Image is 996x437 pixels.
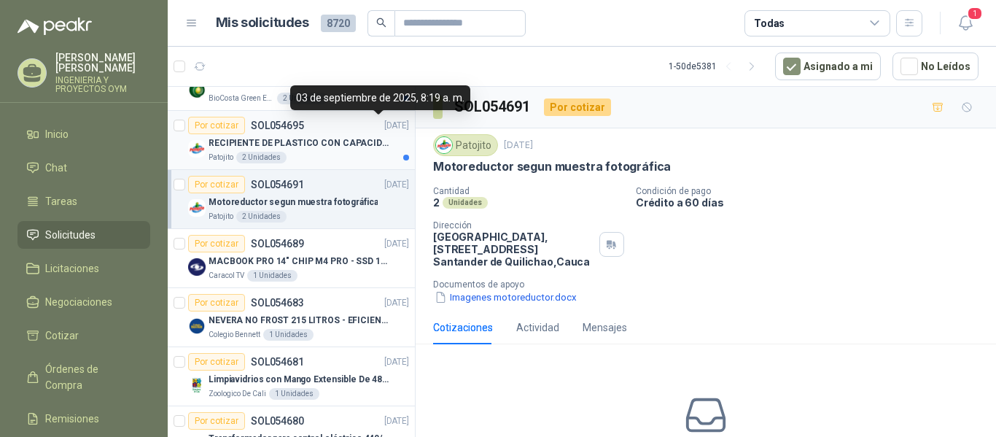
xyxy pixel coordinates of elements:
[384,355,409,369] p: [DATE]
[251,120,304,131] p: SOL054695
[277,93,327,104] div: 2 Unidades
[168,288,415,347] a: Por cotizarSOL054683[DATE] Company LogoNEVERA NO FROST 215 LITROS - EFICIENCIA ENERGETICA AColegi...
[251,416,304,426] p: SOL054680
[433,220,594,231] p: Dirección
[384,237,409,251] p: [DATE]
[504,139,533,152] p: [DATE]
[454,96,532,118] h3: SOL054691
[636,186,990,196] p: Condición de pago
[247,270,297,282] div: 1 Unidades
[516,320,559,336] div: Actividad
[209,255,390,268] p: MACBOOK PRO 14" CHIP M4 PRO - SSD 1TB RAM 24GB
[636,196,990,209] p: Crédito a 60 días
[269,388,319,400] div: 1 Unidades
[209,93,274,104] p: BioCosta Green Energy S.A.S
[669,55,763,78] div: 1 - 50 de 5381
[209,136,390,150] p: RECIPIENTE DE PLASTICO CON CAPACIDAD DE 1.8 LT PARA LA EXTRACCIÓN MANUAL DE LIQUIDOS
[45,160,67,176] span: Chat
[188,140,206,158] img: Company Logo
[433,196,440,209] p: 2
[17,221,150,249] a: Solicitudes
[263,329,314,341] div: 1 Unidades
[251,179,304,190] p: SOL054691
[188,317,206,335] img: Company Logo
[188,117,245,134] div: Por cotizar
[188,176,245,193] div: Por cotizar
[188,412,245,430] div: Por cotizar
[967,7,983,20] span: 1
[168,170,415,229] a: Por cotizarSOL054691[DATE] Company LogoMotoreductor segun muestra fotográficaPatojito2 Unidades
[436,137,452,153] img: Company Logo
[188,294,245,312] div: Por cotizar
[55,53,150,73] p: [PERSON_NAME] [PERSON_NAME]
[209,152,233,163] p: Patojito
[251,357,304,367] p: SOL054681
[775,53,881,80] button: Asignado a mi
[188,376,206,394] img: Company Logo
[216,12,309,34] h1: Mis solicitudes
[384,296,409,310] p: [DATE]
[17,322,150,349] a: Cotizar
[55,76,150,93] p: INGENIERIA Y PROYECTOS OYM
[45,294,112,310] span: Negociaciones
[17,355,150,399] a: Órdenes de Compra
[209,270,244,282] p: Caracol TV
[544,98,611,116] div: Por cotizar
[209,196,378,209] p: Motoreductor segun muestra fotográfica
[251,298,304,308] p: SOL054683
[168,229,415,288] a: Por cotizarSOL054689[DATE] Company LogoMACBOOK PRO 14" CHIP M4 PRO - SSD 1TB RAM 24GBCaracol TV1 ...
[384,414,409,428] p: [DATE]
[45,361,136,393] span: Órdenes de Compra
[384,119,409,133] p: [DATE]
[17,18,92,35] img: Logo peakr
[433,279,990,290] p: Documentos de apoyo
[209,329,260,341] p: Colegio Bennett
[290,85,470,110] div: 03 de septiembre de 2025, 8:19 a. m.
[45,193,77,209] span: Tareas
[236,211,287,223] div: 2 Unidades
[17,120,150,148] a: Inicio
[376,18,386,28] span: search
[17,405,150,433] a: Remisiones
[45,260,99,276] span: Licitaciones
[17,187,150,215] a: Tareas
[236,152,287,163] div: 2 Unidades
[45,227,96,243] span: Solicitudes
[45,126,69,142] span: Inicio
[17,288,150,316] a: Negociaciones
[251,239,304,249] p: SOL054689
[754,15,785,31] div: Todas
[892,53,979,80] button: No Leídos
[433,186,624,196] p: Cantidad
[433,320,493,336] div: Cotizaciones
[188,235,245,252] div: Por cotizar
[188,81,206,98] img: Company Logo
[209,373,390,387] p: Limpiavidrios con Mango Extensible De 48 a 78 cm
[17,255,150,282] a: Licitaciones
[17,154,150,182] a: Chat
[433,159,671,174] p: Motoreductor segun muestra fotográfica
[952,10,979,36] button: 1
[45,328,79,344] span: Cotizar
[583,320,627,336] div: Mensajes
[433,231,594,268] p: [GEOGRAPHIC_DATA], [STREET_ADDRESS] Santander de Quilichao , Cauca
[433,290,578,305] button: Imagenes motoreductor.docx
[443,197,488,209] div: Unidades
[168,347,415,406] a: Por cotizarSOL054681[DATE] Company LogoLimpiavidrios con Mango Extensible De 48 a 78 cmZoologico ...
[188,199,206,217] img: Company Logo
[168,111,415,170] a: Por cotizarSOL054695[DATE] Company LogoRECIPIENTE DE PLASTICO CON CAPACIDAD DE 1.8 LT PARA LA EXT...
[209,211,233,223] p: Patojito
[209,388,266,400] p: Zoologico De Cali
[384,178,409,192] p: [DATE]
[321,15,356,32] span: 8720
[433,134,498,156] div: Patojito
[188,258,206,276] img: Company Logo
[188,353,245,371] div: Por cotizar
[45,411,99,427] span: Remisiones
[209,314,390,328] p: NEVERA NO FROST 215 LITROS - EFICIENCIA ENERGETICA A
